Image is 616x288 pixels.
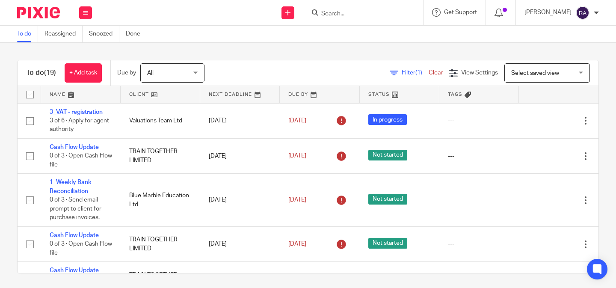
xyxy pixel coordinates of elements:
[288,153,306,159] span: [DATE]
[44,69,56,76] span: (19)
[121,174,200,226] td: Blue Marble Education Ltd
[65,63,102,83] a: + Add task
[44,26,83,42] a: Reassigned
[444,9,477,15] span: Get Support
[126,26,147,42] a: Done
[121,138,200,173] td: TRAIN TOGETHER LIMITED
[200,226,280,261] td: [DATE]
[121,226,200,261] td: TRAIN TOGETHER LIMITED
[288,241,306,247] span: [DATE]
[368,194,407,205] span: Not started
[50,232,99,238] a: Cash Flow Update
[368,150,407,160] span: Not started
[50,241,112,256] span: 0 of 3 · Open Cash Flow file
[448,240,510,248] div: ---
[200,174,280,226] td: [DATE]
[511,70,559,76] span: Select saved view
[17,26,38,42] a: To do
[320,10,397,18] input: Search
[200,103,280,138] td: [DATE]
[368,273,407,284] span: Not started
[50,197,101,220] span: 0 of 3 · Send email prompt to client for purchase invoices.
[200,138,280,173] td: [DATE]
[461,70,498,76] span: View Settings
[448,152,510,160] div: ---
[50,267,99,273] a: Cash Flow Update
[576,6,589,20] img: svg%3E
[50,109,103,115] a: 3_VAT - registration
[524,8,572,17] p: [PERSON_NAME]
[448,116,510,125] div: ---
[147,70,154,76] span: All
[26,68,56,77] h1: To do
[50,153,112,168] span: 0 of 3 · Open Cash Flow file
[415,70,422,76] span: (1)
[368,238,407,249] span: Not started
[448,196,510,204] div: ---
[121,103,200,138] td: Valuations Team Ltd
[288,118,306,124] span: [DATE]
[89,26,119,42] a: Snoozed
[50,179,92,194] a: 1_Weekly Bank Reconciliation
[17,7,60,18] img: Pixie
[50,118,109,133] span: 3 of 6 · Apply for agent authority
[448,92,462,97] span: Tags
[288,197,306,203] span: [DATE]
[50,144,99,150] a: Cash Flow Update
[368,114,407,125] span: In progress
[429,70,443,76] a: Clear
[117,68,136,77] p: Due by
[402,70,429,76] span: Filter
